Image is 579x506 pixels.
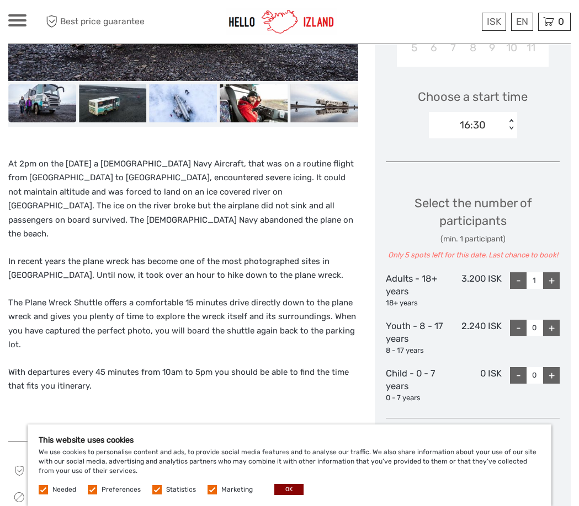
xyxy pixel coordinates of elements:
[510,272,527,289] div: -
[424,39,444,57] div: Choose Monday, October 6th, 2025
[102,485,141,494] label: Preferences
[8,84,76,122] img: 7fc262bcbf0d41c18b942531a9a33c6f_slider_thumbnail.jpeg
[487,16,501,27] span: ISK
[127,17,140,30] button: Open LiveChat chat widget
[511,13,533,31] div: EN
[290,84,358,122] img: 2e6db65c6f6e4914b442ddef183d8ea2_slider_thumbnail.jpeg
[386,393,444,403] div: 0 - 7 years
[444,39,463,57] div: Choose Tuesday, October 7th, 2025
[386,320,444,356] div: Youth - 8 - 17 years
[543,367,560,384] div: +
[386,367,444,403] div: Child - 0 - 7 years
[405,39,424,57] div: Choose Sunday, October 5th, 2025
[463,39,482,57] div: Choose Wednesday, October 8th, 2025
[506,119,516,131] div: < >
[510,367,527,384] div: -
[15,19,125,28] p: We're away right now. Please check back later!
[386,234,560,245] div: (min. 1 participant)
[502,39,521,57] div: Choose Friday, October 10th, 2025
[274,484,304,495] button: OK
[386,298,444,309] div: 18+ years
[220,84,288,122] img: 48c4684e15664c07ad50f684c510bda9_slider_thumbnail.jpeg
[418,88,528,105] span: Choose a start time
[444,320,502,356] div: 2.240 ISK
[386,272,444,309] div: Adults - 18+ years
[460,118,486,132] div: 16:30
[386,195,560,261] div: Select the number of participants
[386,250,560,261] div: Only 5 spots left for this date. Last chance to book!
[556,16,566,27] span: 0
[444,367,502,403] div: 0 ISK
[8,157,358,241] p: At 2pm on the [DATE] a [DEMOGRAPHIC_DATA] Navy Aircraft, that was on a routine flight from [GEOGR...
[43,13,149,31] span: Best price guarantee
[510,320,527,336] div: -
[39,435,540,445] h5: This website uses cookies
[8,365,358,394] p: With departures every 45 minutes from 10am to 5pm you should be able to find the time that fits y...
[8,255,358,283] p: In recent years the plane wreck has become one of the most photographed sites in [GEOGRAPHIC_DATA...
[521,39,540,57] div: Choose Saturday, October 11th, 2025
[150,84,217,122] img: 45a042926e7643fc910b2a9cb1a1b831_slider_thumbnail.jpeg
[386,346,444,356] div: 8 - 17 years
[543,272,560,289] div: +
[226,8,337,35] img: 1270-cead85dc-23af-4572-be81-b346f9cd5751_logo_small.jpg
[482,39,502,57] div: Choose Thursday, October 9th, 2025
[8,296,358,352] p: The Plane Wreck Shuttle offers a comfortable 15 minutes drive directly down to the plane wreck an...
[166,485,196,494] label: Statistics
[52,485,76,494] label: Needed
[444,272,502,309] div: 3.200 ISK
[28,424,551,506] div: We use cookies to personalise content and ads, to provide social media features and to analyse ou...
[79,84,147,122] img: ba3625f48eb746b8bb5b3cbddc146627_slider_thumbnail.jpeg
[221,485,253,494] label: Marketing
[543,320,560,336] div: +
